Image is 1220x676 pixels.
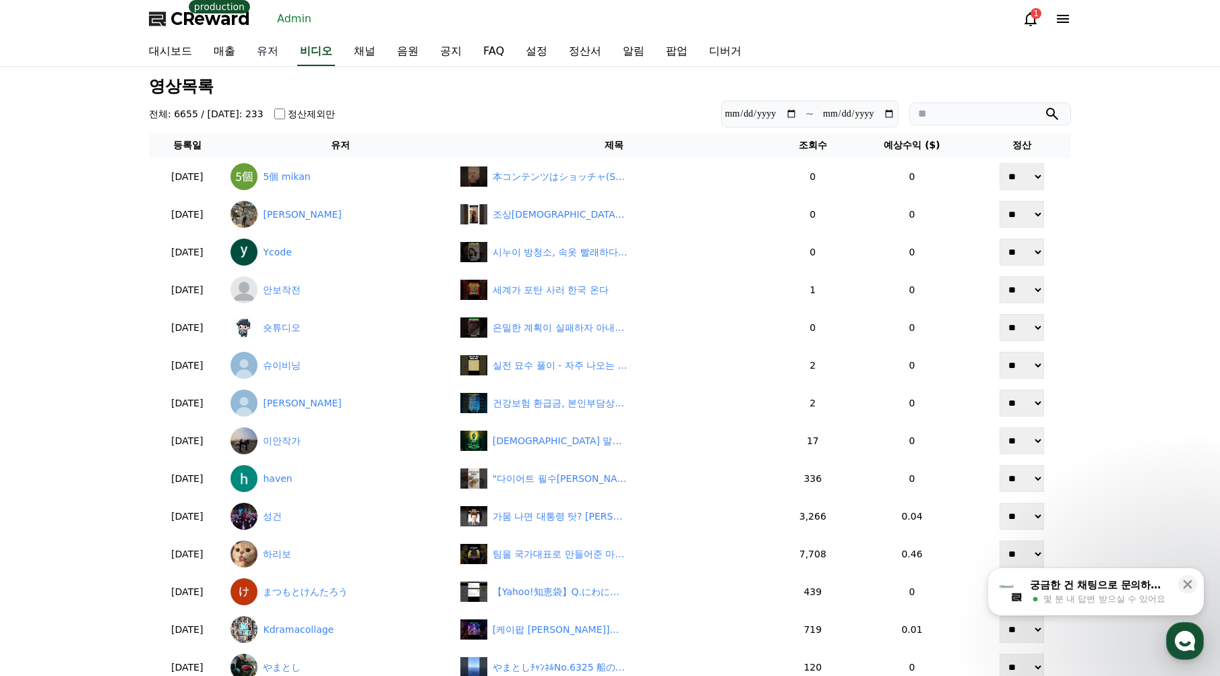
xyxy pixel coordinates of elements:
td: [DATE] [149,611,225,648]
img: default.jpg [460,204,487,224]
a: 대화 [89,427,174,461]
span: 홈 [42,448,51,458]
a: 매출 [203,38,246,66]
div: 1 [1031,8,1041,19]
a: CReward [149,8,250,30]
a: 부처님 말씀(469), ‘동시구족문(同時具足門)’, #부처님 #불경 #지혜 #불교 #조계종 #석가모니 #화엄경 [DEMOGRAPHIC_DATA] 말씀(469), ‘동시구족문(... [460,431,768,451]
td: 0 [852,233,972,271]
div: [케이팝 데몬 헌터스]💐안효섭,이병헌,김윤진,트와이스👍세계적 인기❤️,#movie,#kpop,#kpopdemonhunters,#영화,#이병헌,#안효섭,#김윤진,#케이팝데몬헌터스, [493,623,628,637]
th: 정산 [972,133,1071,158]
td: 17 [774,422,852,460]
img: まつもとけんたろう [231,578,257,605]
td: [DATE] [149,158,225,195]
td: [DATE] [149,460,225,497]
div: 실전 묘수 풀이 - 자주 나오는 외통수 형태 [493,359,628,373]
img: default.jpg [460,166,487,187]
td: 7,708 [774,535,852,573]
a: 안보작전 [231,276,449,303]
td: 2 [774,384,852,422]
a: Admin [272,8,317,30]
td: 0 [852,309,972,346]
img: haven [231,465,257,492]
h4: 전체: 6655 / [DATE]: 233 [149,107,264,121]
a: [PERSON_NAME] [231,201,449,228]
a: 本コンテンツはショッチャ(Shortcha)アプリで視聴できます。 #ショッチャ, #shortcha, #ご先祖様と義家族をボコボコにしました [460,166,768,187]
div: 세계가 포탄 사러 한국 온다 [493,283,609,297]
a: 설정 [174,427,259,461]
th: 유저 [225,133,454,158]
a: 숏튜디오 [231,314,449,341]
a: 조상[DEMOGRAPHIC_DATA]과 시댁을? #숏차#쇼츠#조상신 [460,204,768,224]
td: [DATE] [149,422,225,460]
img: 가뭄 나면 대통령 탓? 이재명 발언 재조명 [460,506,487,526]
img: [케이팝 데몬 헌터스]💐안효섭,이병헌,김윤진,트와이스👍세계적 인기❤️,#movie,#kpop,#kpopdemonhunters,#영화,#이병헌,#안효섭,#김윤진,#케이팝데몬헌터스, [460,619,487,640]
img: "다이어트 필수템! 휴대용 샐러드 보틀"#샐러드보틀 #휴대용샐러드통 #샐러드도시락통 #헬시라이프 #다이어트도시락 #간편샐러드 #밀프렙 #헬스보틀 #간편식 #다이어트식단 [460,468,487,489]
a: 공지 [429,38,472,66]
td: 336 [774,460,852,497]
td: 0.01 [852,611,972,648]
a: 5個 mikan [231,163,449,190]
img: 하리보 [231,541,257,567]
img: 숏튜디오 [231,314,257,341]
img: default.jpg [460,317,487,338]
a: 유저 [246,38,289,66]
a: 팝업 [655,38,698,66]
td: [DATE] [149,346,225,384]
img: 슈이비닝 [231,352,257,379]
p: ~ [805,106,814,122]
img: undefined [460,544,487,564]
td: [DATE] [149,497,225,535]
a: haven [231,465,449,492]
td: [DATE] [149,233,225,271]
a: 홈 [4,427,89,461]
img: 세계가 포탄 사러 한국 온다 [460,280,487,300]
a: 음원 [386,38,429,66]
a: 시누이 방청소, 속옷 빨래하다가 흑화된 아내 | [PERSON_NAME]과 시댁을 묵사발 냈습니다 #숏차 #shortcha #조상신과시댁을묵사발냈습니다 #드라마 #drama [460,242,768,262]
a: [PERSON_NAME] [231,390,449,417]
img: Ycode [231,239,257,266]
a: 디버거 [698,38,752,66]
td: 439 [774,573,852,611]
div: 부처님 말씀(469), ‘동시구족문(同時具足門)’, #부처님 #불경 #지혜 #불교 #조계종 #석가모니 #화엄경 [493,434,628,448]
td: 0 [774,195,852,233]
div: 건강보험 환급금, 본인부담상한제 [493,396,628,410]
span: 대화 [123,448,140,459]
td: 2 [774,346,852,384]
img: 부처님 말씀(469), ‘동시구족문(同時具足門)’, #부처님 #불경 #지혜 #불교 #조계종 #석가모니 #화엄경 [460,431,487,451]
div: "다이어트 필수템! 휴대용 샐러드 보틀"#샐러드보틀 #휴대용샐러드통 #샐러드도시락통 #헬시라이프 #다이어트도시락 #간편샐러드 #밀프렙 #헬스보틀 #간편식 #다이어트식단 [493,472,628,486]
div: やまとしﾁｬﾝﾈﾙNo.6325 船のラウンジからね🙋 [493,660,628,675]
a: 알림 [612,38,655,66]
img: 【Yahoo!知恵袋】Q.にわにわにわにわとりがいる って早口言葉あるじゃないですか。 それを一発変換したらどうなりますか？#shorts #yahoo知恵袋 #早口言葉 [460,582,487,602]
td: [DATE] [149,271,225,309]
th: 예상수익 ($) [852,133,972,158]
a: 이안작가 [231,427,449,454]
a: 1 [1023,11,1039,27]
img: default.jpg [460,242,487,262]
a: undefined 팀을 국가대표로 만들어준 마지의 엄청난 컬링 실력 [460,544,768,564]
img: 5個 mikan [231,163,257,190]
img: 건강보험 환급금, 본인부담상한제 [460,393,487,413]
div: 가뭄 나면 대통령 탓? 이재명 발언 재조명 [493,510,628,524]
a: 가뭄 나면 대통령 탓? 이재명 발언 재조명 가뭄 나면 대통령 탓? [PERSON_NAME] 발언 재조명 [460,506,768,526]
a: まつもとけんたろう [231,578,449,605]
img: 박수연 [231,390,257,417]
td: 0.46 [852,535,972,573]
a: 설정 [515,38,558,66]
td: 0 [774,158,852,195]
td: [DATE] [149,573,225,611]
td: [DATE] [149,309,225,346]
td: 0 [774,233,852,271]
a: 은밀한 계획이 실패하자 아내를 두 번 죽이려하는 남편 #숏챠 #shortcha #내 남편이 나를 죽였다 [460,317,768,338]
a: 【Yahoo!知恵袋】Q.にわにわにわにわとりがいる って早口言葉あるじゃないですか。 それを一発変換したらどうなりますか？#shorts #yahoo知恵袋 #早口言葉 【Yahoo!知恵袋】... [460,582,768,602]
img: 안보작전 [231,276,257,303]
td: 0 [774,309,852,346]
td: 0 [852,271,972,309]
td: 0 [852,158,972,195]
div: 조상신과 시댁을? #숏차#쇼츠#조상신 [493,208,628,222]
a: undefined 실전 묘수 풀이 - 자주 나오는 외통수 형태 [460,355,768,375]
a: 대시보드 [138,38,203,66]
td: 0 [852,422,972,460]
a: 비디오 [297,38,335,66]
td: 0 [852,346,972,384]
a: 건강보험 환급금, 본인부담상한제 건강보험 환급금, 본인부담상한제 [460,393,768,413]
